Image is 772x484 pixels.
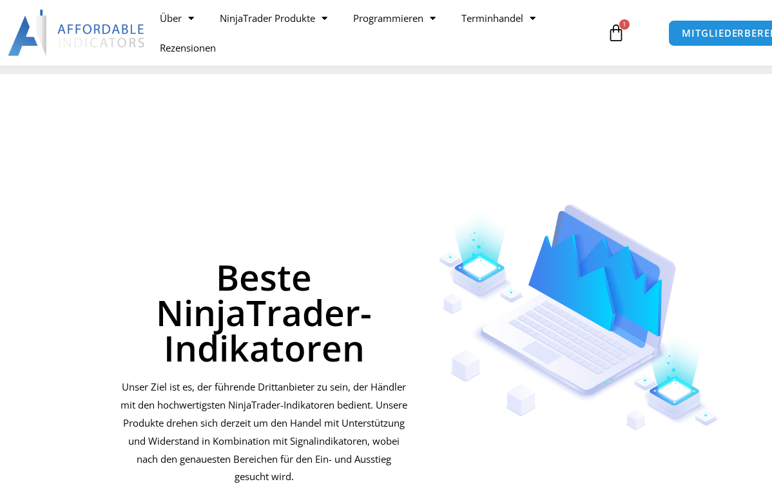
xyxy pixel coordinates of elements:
a: Programmieren [340,3,449,33]
a: 1 [588,14,644,52]
span: 1 [619,19,630,30]
h1: Beste NinjaTrader-Indikatoren [119,259,409,365]
a: NinjaTrader Produkte [207,3,340,33]
a: Über [147,3,207,33]
a: Terminhandel [449,3,548,33]
a: Rezensionen [147,33,229,63]
nav: Menü [147,3,603,63]
img: Indicators 1 | Affordable Indicators – NinjaTrader [439,204,719,431]
img: LogoAI | Affordable Indicators – NinjaTrader [8,10,146,56]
